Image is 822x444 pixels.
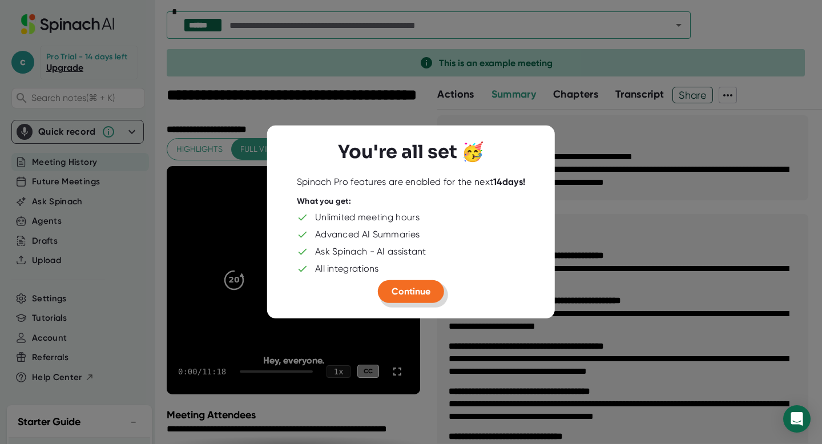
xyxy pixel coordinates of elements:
h3: You're all set 🥳 [338,141,484,163]
span: Continue [392,286,430,297]
div: Open Intercom Messenger [783,405,811,433]
div: Advanced AI Summaries [315,229,420,240]
div: What you get: [297,196,351,206]
button: Continue [378,280,444,303]
div: Ask Spinach - AI assistant [315,246,426,257]
div: Spinach Pro features are enabled for the next [297,176,526,187]
div: Unlimited meeting hours [315,212,420,223]
b: 14 days! [493,176,525,187]
div: All integrations [315,263,379,275]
